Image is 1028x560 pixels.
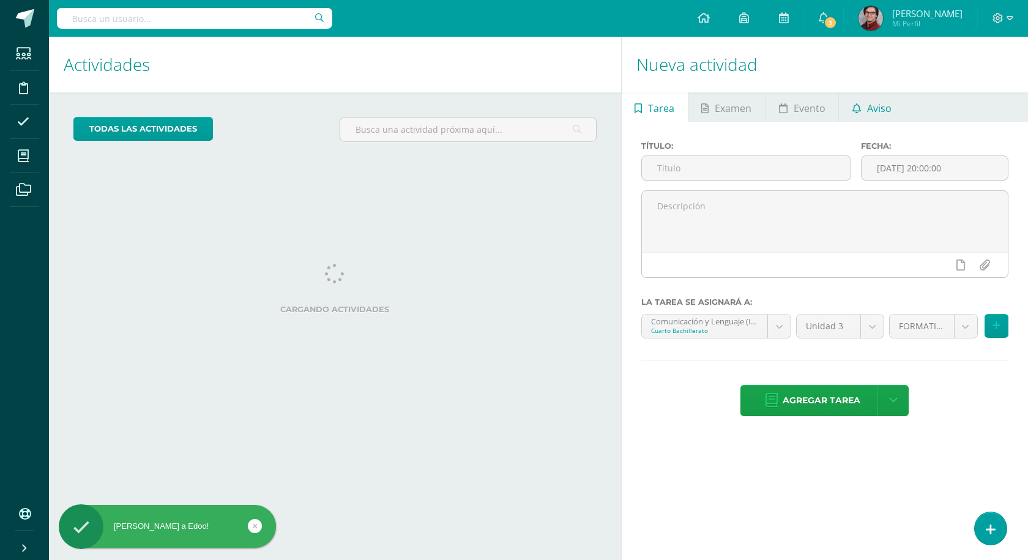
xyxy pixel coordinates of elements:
span: [PERSON_NAME] [892,7,963,20]
a: Examen [688,92,765,122]
span: Evento [794,94,825,123]
label: Cargando actividades [73,305,597,314]
h1: Nueva actividad [636,37,1013,92]
input: Busca una actividad próxima aquí... [340,118,595,141]
span: Unidad 3 [806,315,851,338]
input: Título [642,156,851,180]
div: Cuarto Bachillerato [651,326,758,335]
span: FORMATIVO (60.0%) [899,315,945,338]
h1: Actividades [64,37,606,92]
span: Agregar tarea [783,386,860,416]
a: Comunicación y Lenguaje (Inglés) 'A'Cuarto Bachillerato [642,315,791,338]
a: FORMATIVO (60.0%) [890,315,977,338]
a: Tarea [622,92,688,122]
span: Mi Perfil [892,18,963,29]
input: Fecha de entrega [862,156,1008,180]
span: Tarea [648,94,674,123]
label: Fecha: [861,141,1008,151]
img: c9a93b4e3ae5c871dba39c2d8a78a895.png [859,6,883,31]
label: La tarea se asignará a: [641,297,1008,307]
div: Comunicación y Lenguaje (Inglés) 'A' [651,315,758,326]
a: todas las Actividades [73,117,213,141]
span: Aviso [867,94,892,123]
label: Título: [641,141,852,151]
span: Examen [715,94,751,123]
div: [PERSON_NAME] a Edoo! [59,521,276,532]
a: Aviso [839,92,904,122]
a: Evento [765,92,838,122]
input: Busca un usuario... [57,8,332,29]
a: Unidad 3 [797,315,884,338]
span: 3 [824,16,837,29]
